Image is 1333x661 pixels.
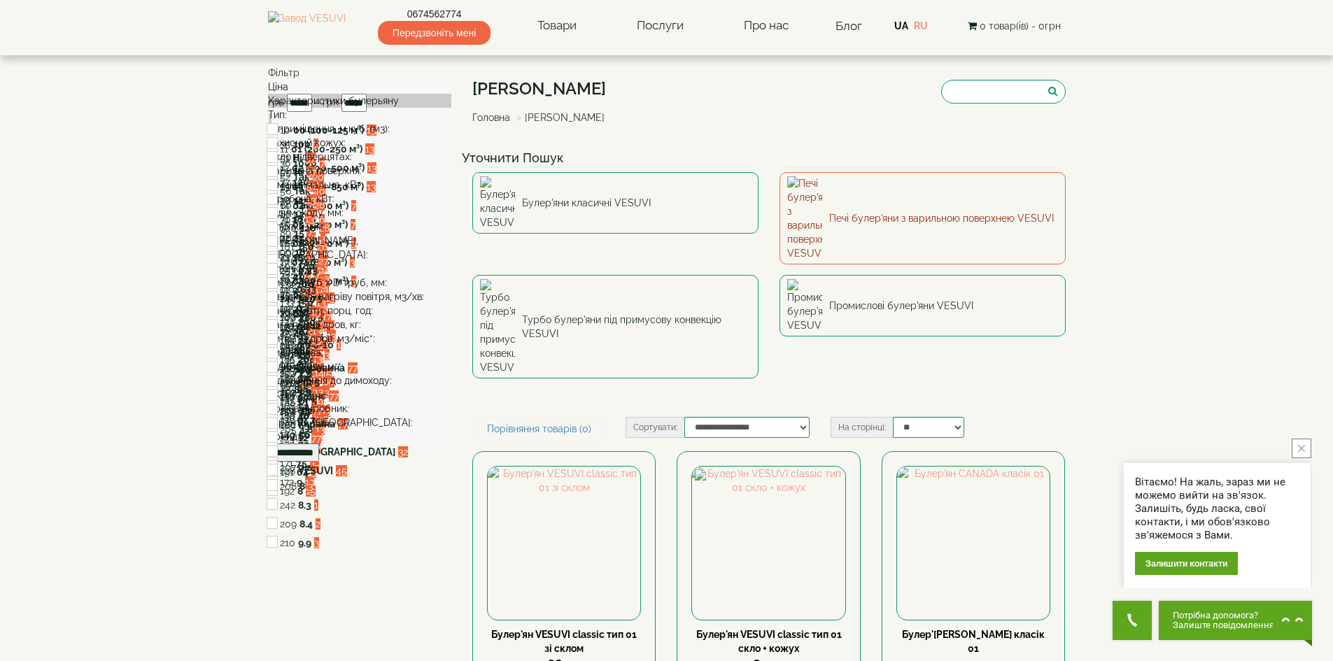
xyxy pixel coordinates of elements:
div: Захисний кожух: [268,136,452,150]
div: P робоча, кВт: [268,192,452,206]
img: Турбо булер'яни під примусову конвекцію VESUVI [480,279,515,374]
span: 1 [314,499,318,511]
button: 0 товар(ів) - 0грн [964,18,1065,34]
div: Число труб x D труб, мм: [268,276,452,290]
span: 3 [314,537,319,548]
span: 13 [365,143,374,155]
div: Залишити контакти [1135,552,1238,575]
a: 0674562774 [378,7,491,21]
a: Печі булер'яни з варильною поверхнею VESUVI Печі булер'яни з варильною поверхнею VESUVI [780,172,1066,264]
a: UA [894,20,908,31]
span: 210 [280,537,295,548]
a: Про нас [730,10,803,42]
div: V приміщення, м.куб. (м3): [268,122,452,136]
img: Печі булер'яни з варильною поверхнею VESUVI [787,176,822,260]
a: Порівняння товарів (0) [472,417,606,441]
div: Тип: [268,108,452,122]
div: Гарантія, [GEOGRAPHIC_DATA]: [268,415,452,429]
span: 77 [311,432,321,443]
a: Булер'яни класичні VESUVI Булер'яни класичні VESUVI [472,172,759,234]
a: Булер'[PERSON_NAME] класік 01 [902,629,1045,654]
a: Блог [835,19,862,33]
span: 7 [351,219,355,230]
h4: Уточнити Пошук [462,151,1076,165]
div: Країна виробник: [268,401,452,415]
a: Промислові булер'яни VESUVI Промислові булер'яни VESUVI [780,275,1066,336]
div: D димоходу, мм: [268,206,452,220]
div: D топки, мм: [268,220,452,234]
span: 77 [348,362,358,374]
a: RU [914,20,928,31]
a: Булер'ян VESUVI classic тип 01 зі склом [491,629,637,654]
label: 9.9 [298,536,311,550]
div: Вид палива: [268,346,452,360]
div: P максимальна, кВт: [268,178,452,192]
div: Вітаємо! На жаль, зараз ми не можемо вийти на зв'язок. Залишіть, будь ласка, свої контакти, і ми ... [1135,476,1299,542]
img: Булер'ян CANADA класік 01 [897,467,1050,619]
span: 3 [350,257,355,268]
div: Характеристики булерьяну [268,94,452,108]
label: 8.3 [298,498,311,512]
span: 13 [367,162,376,173]
img: Завод VESUVI [268,11,346,41]
a: Булер'ян VESUVI classic тип 01 скло + кожух [696,629,842,654]
div: H димоходу, м**: [268,360,452,374]
div: V топки, л: [268,262,452,276]
label: Сортувати: [626,417,684,438]
span: 7 [351,200,356,211]
span: 3 [308,481,313,492]
a: Турбо булер'яни під примусову конвекцію VESUVI Турбо булер'яни під примусову конвекцію VESUVI [472,275,759,378]
span: 45 [336,465,347,476]
label: 8.4 [299,517,313,531]
span: 228 [280,465,295,476]
span: 13 [367,181,376,192]
img: Булер'ян VESUVI classic тип 01 зі склом [488,467,640,619]
h1: [PERSON_NAME] [472,80,615,98]
div: Бренд: [268,429,452,443]
button: Chat button [1159,601,1312,640]
label: VESUVI [298,464,333,478]
span: 1 [320,264,325,276]
span: Потрібна допомога? [1173,611,1274,620]
label: 8 [299,479,305,493]
img: gift [695,469,709,483]
div: Фільтр [268,66,452,80]
li: [PERSON_NAME] [513,111,605,125]
span: 208 [280,481,297,492]
span: 242 [280,499,295,511]
img: Промислові булер'яни VESUVI [787,279,822,332]
div: L [PERSON_NAME], [GEOGRAPHIC_DATA]: [268,234,452,262]
a: Товари [523,10,591,42]
span: Залиште повідомлення [1173,620,1274,630]
span: 32 [398,446,408,457]
span: 77 [329,390,339,401]
button: close button [1292,439,1311,458]
span: Передзвоніть мені [378,21,491,45]
div: Варильна поверхня: [268,164,452,178]
span: 0 товар(ів) - 0грн [980,20,1061,31]
button: Get Call button [1113,601,1152,640]
label: 12 [298,431,309,445]
div: Підключення до димоходу: [268,374,452,388]
label: На сторінці: [831,417,893,438]
span: 2 [316,518,320,529]
a: Головна [472,112,510,123]
span: 209 [280,518,297,529]
div: Швидкість нагріву повітря, м3/хв: [268,290,452,304]
img: Булер'яни класичні VESUVI [480,176,515,229]
div: Витрати дров, м3/міс*: [268,332,452,346]
label: [GEOGRAPHIC_DATA] [297,445,395,459]
div: ККД, %: [268,388,452,401]
img: Булер'ян VESUVI classic тип 01 скло + кожух [692,467,845,619]
div: Ціна [268,80,452,94]
label: Заднє [297,389,326,403]
a: Послуги [623,10,698,42]
div: Вага порції дров, кг: [268,318,452,332]
div: Час роботи, порц. год: [268,304,452,318]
